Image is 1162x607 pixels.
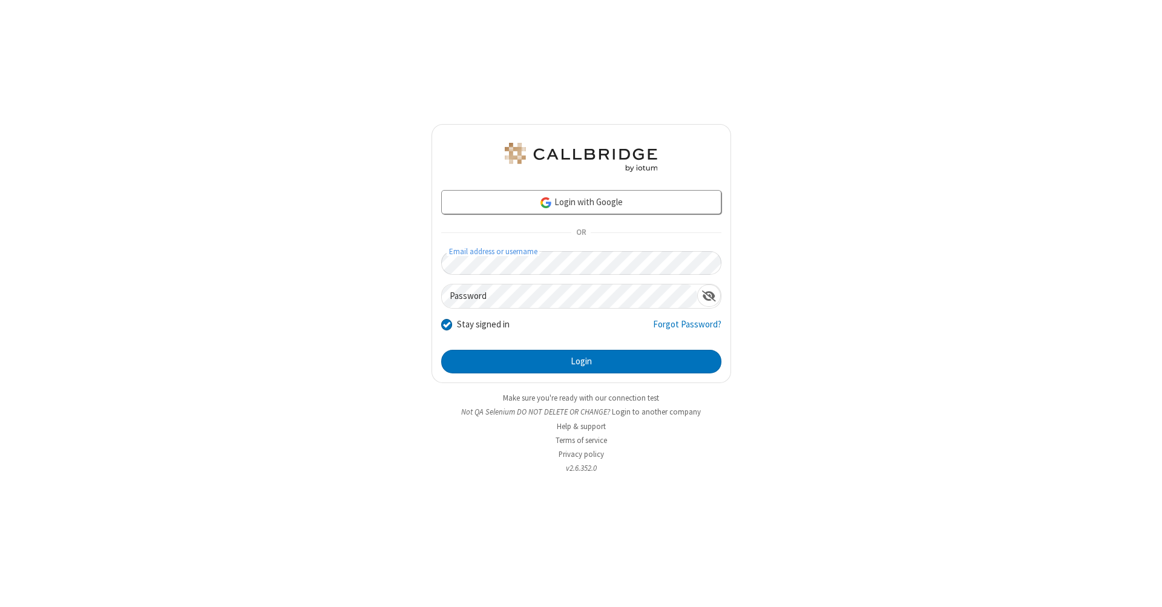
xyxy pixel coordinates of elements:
a: Make sure you're ready with our connection test [503,393,659,403]
input: Email address or username [441,251,721,275]
div: Show password [697,284,721,307]
a: Forgot Password? [653,318,721,341]
a: Privacy policy [559,449,604,459]
a: Help & support [557,421,606,431]
a: Login with Google [441,190,721,214]
span: OR [571,225,591,241]
button: Login [441,350,721,374]
img: QA Selenium DO NOT DELETE OR CHANGE [502,143,660,172]
img: google-icon.png [539,196,553,209]
a: Terms of service [556,435,607,445]
li: Not QA Selenium DO NOT DELETE OR CHANGE? [432,406,731,418]
label: Stay signed in [457,318,510,332]
li: v2.6.352.0 [432,462,731,474]
input: Password [442,284,697,308]
button: Login to another company [612,406,701,418]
